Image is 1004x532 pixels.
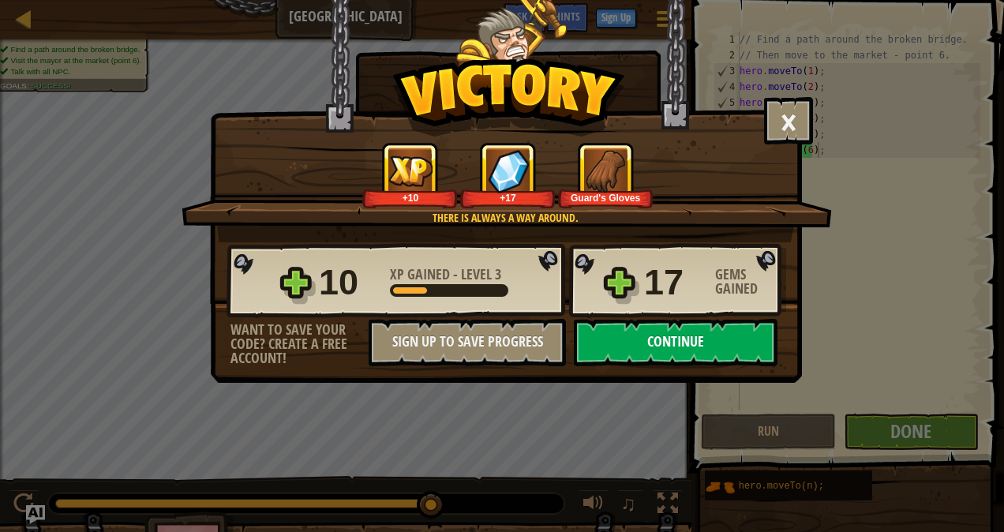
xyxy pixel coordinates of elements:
div: Want to save your code? Create a free account! [230,323,369,365]
div: Gems Gained [715,268,786,296]
div: There is always a way around. [257,210,755,226]
div: +17 [463,192,553,204]
span: 3 [495,264,501,284]
span: Level [458,264,495,284]
img: XP Gained [388,155,433,186]
button: Sign Up to Save Progress [369,319,566,366]
div: +10 [365,192,455,204]
button: Continue [574,319,777,366]
div: Guard's Gloves [561,192,650,204]
img: Victory [392,58,625,137]
div: - [390,268,501,282]
div: 17 [644,257,706,308]
button: × [764,97,813,144]
div: 10 [319,257,380,308]
img: New Item [584,149,627,193]
img: Gems Gained [488,149,529,193]
span: XP Gained [390,264,453,284]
